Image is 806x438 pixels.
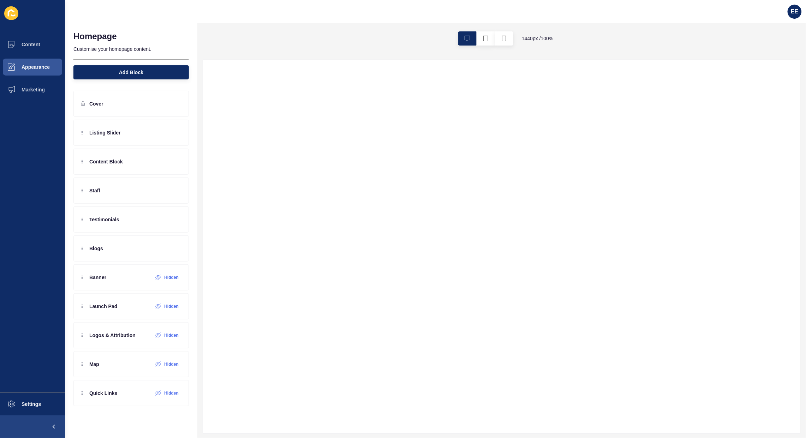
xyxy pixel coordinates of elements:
p: Quick Links [89,390,117,397]
p: Map [89,361,99,368]
p: Testimonials [89,216,119,223]
label: Hidden [164,361,179,367]
label: Hidden [164,275,179,280]
p: Cover [89,100,103,107]
p: Listing Slider [89,129,121,136]
button: Add Block [73,65,189,79]
p: Launch Pad [89,303,117,310]
span: Add Block [119,69,143,76]
span: 1440 px / 100 % [522,35,554,42]
p: Staff [89,187,100,194]
p: Customise your homepage content. [73,41,189,57]
span: EE [791,8,798,15]
p: Content Block [89,158,123,165]
p: Blogs [89,245,103,252]
h1: Homepage [73,31,117,41]
label: Hidden [164,390,179,396]
p: Logos & Attribution [89,332,136,339]
p: Banner [89,274,106,281]
label: Hidden [164,304,179,309]
label: Hidden [164,332,179,338]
